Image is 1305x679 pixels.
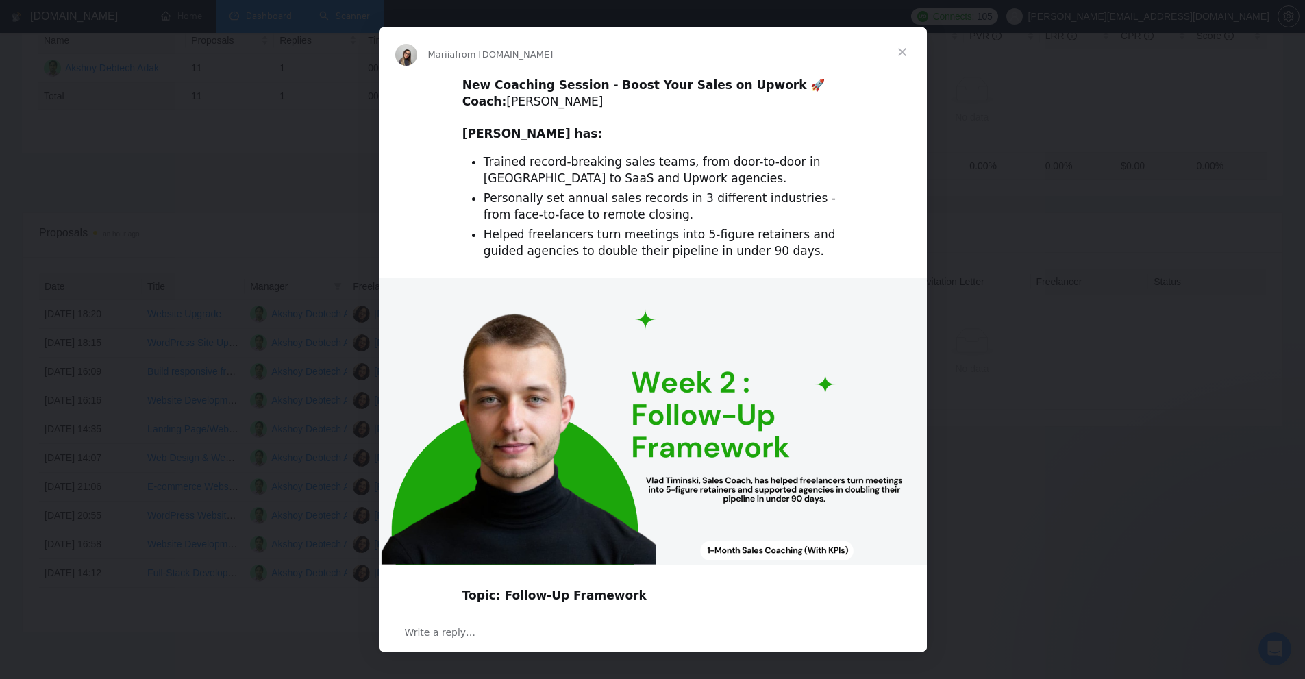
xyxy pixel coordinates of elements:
[428,49,456,60] span: Mariia
[462,77,843,143] div: ​ [PERSON_NAME] ​ ​
[462,127,602,140] b: [PERSON_NAME] has:
[462,78,825,92] b: New Coaching Session - Boost Your Sales on Upwork 🚀
[455,49,553,60] span: from [DOMAIN_NAME]
[379,613,927,652] div: Open conversation and reply
[462,589,647,602] b: Topic: Follow-Up Framework
[405,624,476,641] span: Write a reply…
[484,154,843,187] li: Trained record-breaking sales teams, from door-to-door in [GEOGRAPHIC_DATA] to SaaS and Upwork ag...
[484,190,843,223] li: Personally set annual sales records in 3 different industries - from face-to-face to remote closing.
[484,227,843,260] li: Helped freelancers turn meetings into 5-figure retainers and guided agencies to double their pipe...
[878,27,927,77] span: Close
[395,44,417,66] img: Profile image for Mariia
[462,95,507,108] b: Coach:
